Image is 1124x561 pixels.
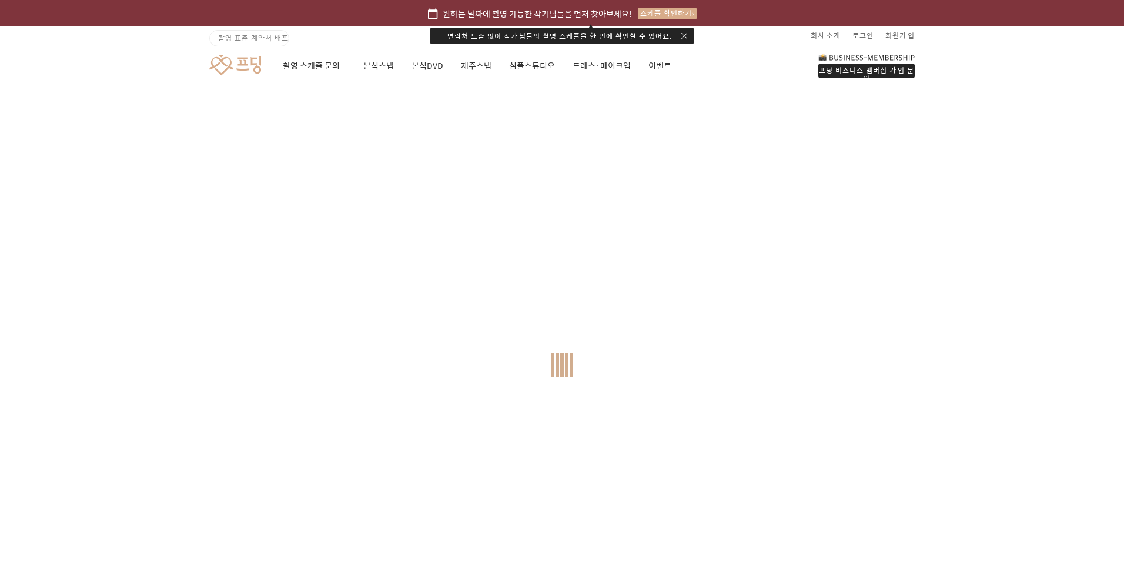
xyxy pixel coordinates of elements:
[885,26,915,45] a: 회원가입
[430,28,694,44] div: 연락처 노출 없이 작가님들의 촬영 스케줄을 한 번에 확인할 수 있어요.
[852,26,874,45] a: 로그인
[209,30,289,46] a: 촬영 표준 계약서 배포
[638,8,697,19] div: 스케줄 확인하기
[443,7,632,20] span: 원하는 날짜에 촬영 가능한 작가님들을 먼저 찾아보세요!
[283,46,346,86] a: 촬영 스케줄 문의
[818,64,915,78] div: 프딩 비즈니스 멤버십 가입 문의
[509,46,555,86] a: 심플스튜디오
[412,46,443,86] a: 본식DVD
[818,53,915,78] a: 프딩 비즈니스 멤버십 가입 문의
[811,26,841,45] a: 회사 소개
[363,46,394,86] a: 본식스냅
[218,32,289,43] span: 촬영 표준 계약서 배포
[648,46,671,86] a: 이벤트
[573,46,631,86] a: 드레스·메이크업
[461,46,491,86] a: 제주스냅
